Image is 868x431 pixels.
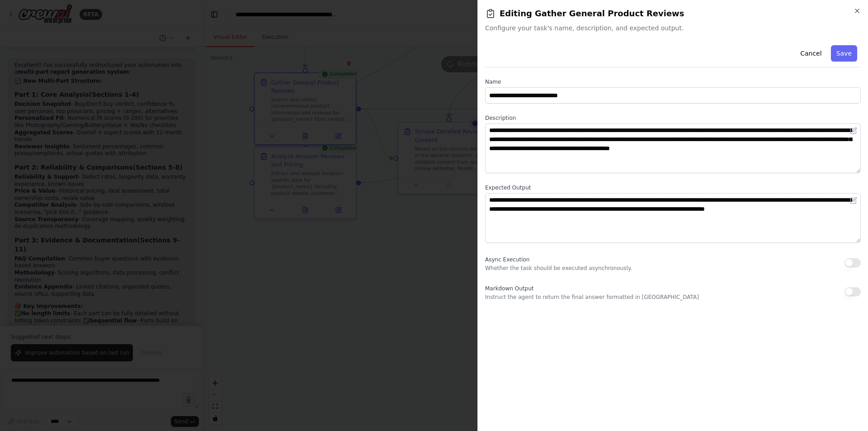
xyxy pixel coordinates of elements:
span: Markdown Output [485,285,533,292]
label: Description [485,114,861,122]
button: Cancel [795,45,827,62]
span: Configure your task's name, description, and expected output. [485,24,861,33]
label: Name [485,78,861,85]
p: Instruct the agent to return the final answer formatted in [GEOGRAPHIC_DATA] [485,294,699,301]
p: Whether the task should be executed asynchronously. [485,265,632,272]
button: Open in editor [848,125,859,136]
button: Open in editor [848,195,859,206]
label: Expected Output [485,184,861,191]
button: Save [831,45,857,62]
span: Async Execution [485,256,529,263]
h2: Editing Gather General Product Reviews [485,7,861,20]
